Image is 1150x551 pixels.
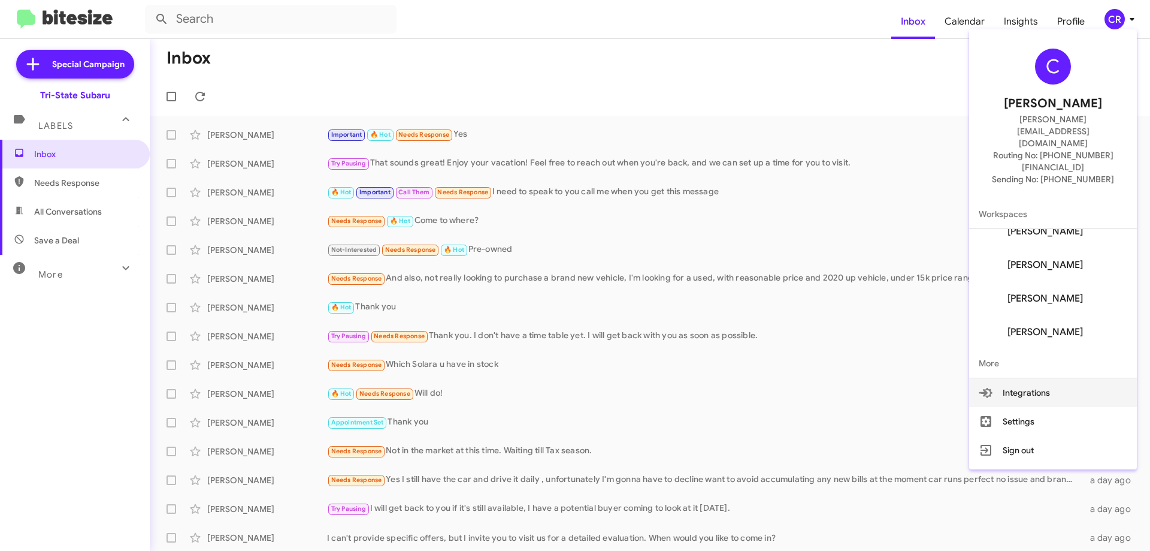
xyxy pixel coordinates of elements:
[983,113,1122,149] span: [PERSON_NAME][EMAIL_ADDRESS][DOMAIN_NAME]
[969,436,1137,465] button: Sign out
[1007,326,1083,338] span: [PERSON_NAME]
[1004,94,1102,113] span: [PERSON_NAME]
[1007,293,1083,305] span: [PERSON_NAME]
[983,149,1122,173] span: Routing No: [PHONE_NUMBER][FINANCIAL_ID]
[969,200,1137,228] span: Workspaces
[969,378,1137,407] button: Integrations
[992,173,1114,185] span: Sending No: [PHONE_NUMBER]
[1007,225,1083,237] span: [PERSON_NAME]
[1035,49,1071,85] div: C
[1007,259,1083,271] span: [PERSON_NAME]
[969,349,1137,378] span: More
[969,407,1137,436] button: Settings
